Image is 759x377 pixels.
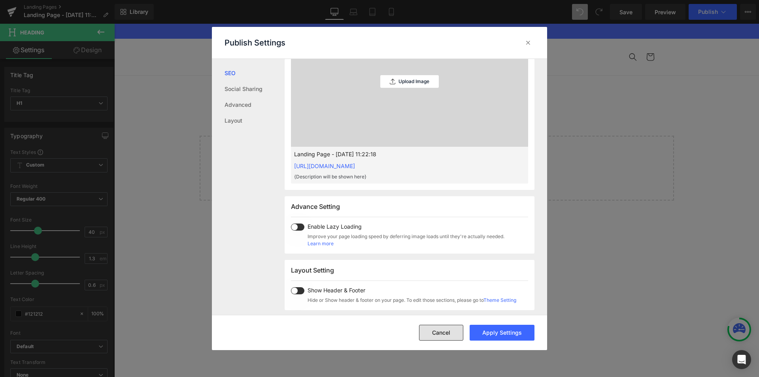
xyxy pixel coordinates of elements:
[289,30,318,37] span: Kontakt os
[98,153,547,158] p: or Drag & Drop elements from left sidebar
[308,240,334,247] a: Learn more
[291,203,340,210] span: Advance Setting
[229,30,274,37] span: Andre produkter
[398,79,429,84] p: Upload Image
[308,233,504,240] span: Improve your page loading speed by deferring image loads until they're actually needed.
[248,131,319,146] a: Explore Blocks
[308,287,516,294] span: Show Header & Footer
[308,224,504,230] span: Enable Lazy Loading
[291,266,334,274] span: Layout Setting
[105,26,164,41] img: Bilbuster
[483,297,516,303] a: Theme Setting
[180,30,220,37] span: Dustbuster 3.0
[225,97,285,113] a: Advanced
[175,25,225,42] a: Dustbuster 3.0
[327,30,391,37] span: Ofte stillede spørgsmål
[510,25,527,42] summary: Søg
[294,150,500,159] p: Landing Page - [DATE] 11:22:18
[294,163,355,169] a: [URL][DOMAIN_NAME]
[419,325,463,341] button: Cancel
[308,297,516,304] span: Hide or Show header & footer on your page. To edit those sections, please go to
[225,81,285,97] a: Social Sharing
[294,173,500,180] p: {Description will be shown here}
[470,325,534,341] button: Apply Settings
[225,25,284,42] summary: Andre produkter
[732,350,751,369] div: Open Intercom Messenger
[326,131,397,146] a: Add Single Section
[284,25,323,42] a: Kontakt os
[323,25,395,42] a: Ofte stillede spørgsmål
[225,65,285,81] a: SEO
[225,113,285,129] a: Layout
[257,4,388,10] span: GRATIS [PERSON_NAME] på ordrer over 579 kr.
[225,38,285,47] p: Publish Settings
